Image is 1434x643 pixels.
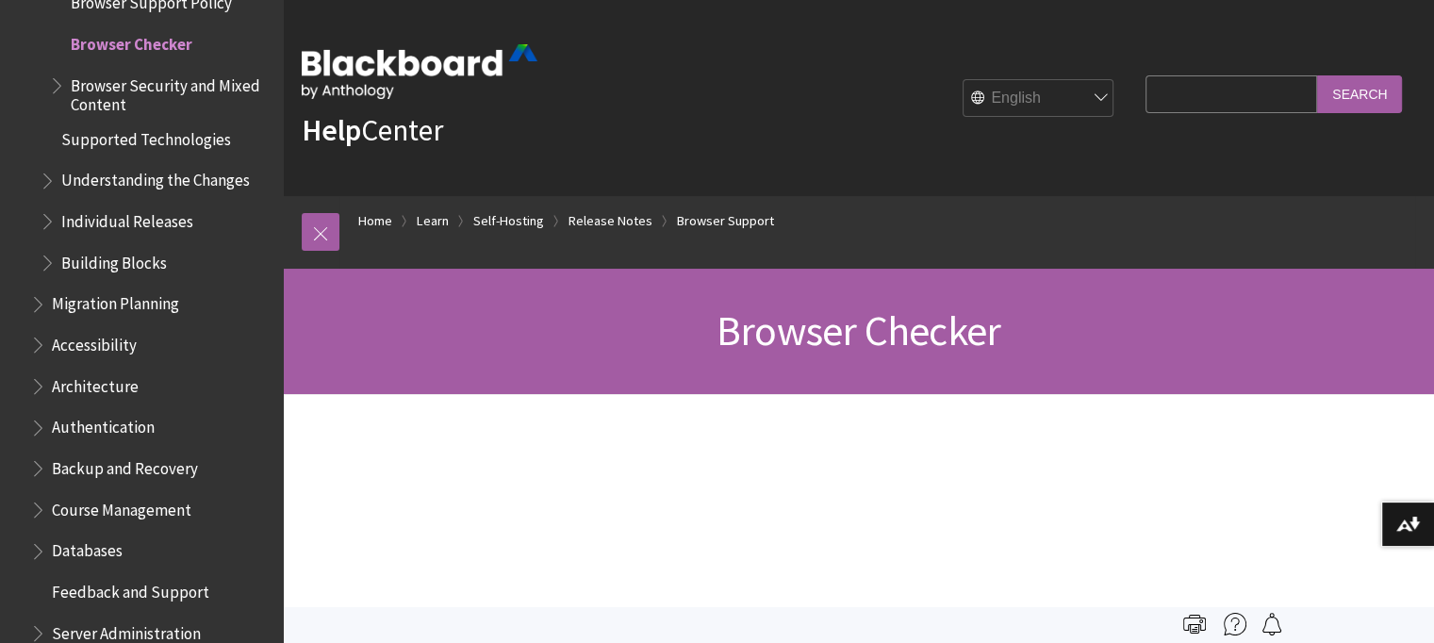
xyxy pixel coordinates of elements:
[61,247,167,272] span: Building Blocks
[61,124,231,149] span: Supported Technologies
[61,165,250,190] span: Understanding the Changes
[302,111,361,149] strong: Help
[569,209,652,233] a: Release Notes
[52,289,179,314] span: Migration Planning
[52,371,139,396] span: Architecture
[302,44,537,99] img: Blackboard by Anthology
[52,329,137,354] span: Accessibility
[302,111,443,149] a: HelpCenter
[417,209,449,233] a: Learn
[52,494,191,519] span: Course Management
[52,536,123,561] span: Databases
[71,70,270,114] span: Browser Security and Mixed Content
[717,305,1000,356] span: Browser Checker
[52,453,198,478] span: Backup and Recovery
[1317,75,1402,112] input: Search
[61,206,193,231] span: Individual Releases
[52,412,155,437] span: Authentication
[1183,613,1206,635] img: Print
[358,209,392,233] a: Home
[52,618,201,643] span: Server Administration
[52,576,209,602] span: Feedback and Support
[964,80,1114,118] select: Site Language Selector
[1224,613,1246,635] img: More help
[677,209,774,233] a: Browser Support
[71,28,192,54] span: Browser Checker
[1261,613,1283,635] img: Follow this page
[473,209,544,233] a: Self-Hosting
